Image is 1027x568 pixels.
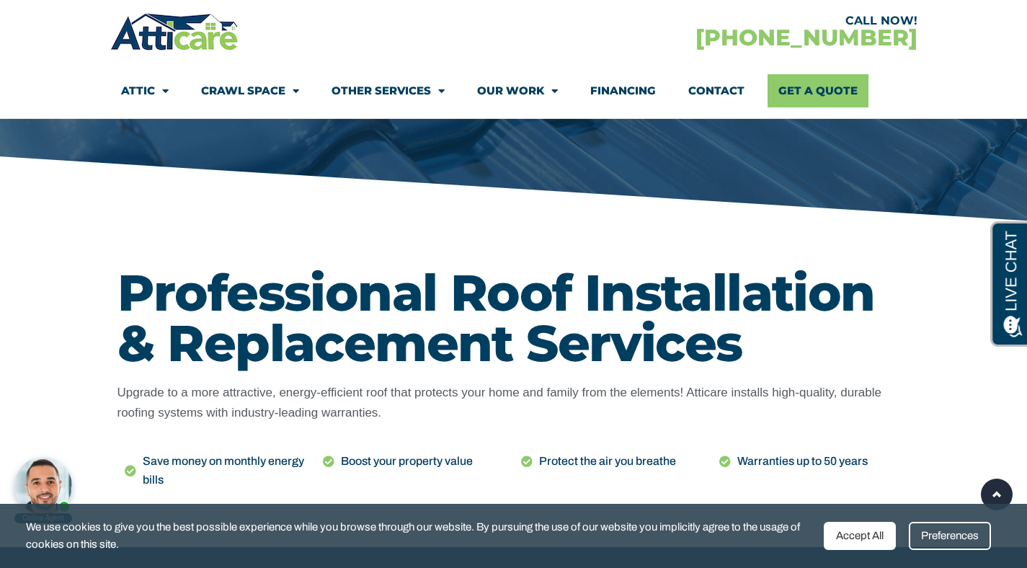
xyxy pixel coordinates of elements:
[590,74,656,107] a: Financing
[477,74,558,107] a: Our Work
[824,522,896,550] div: Accept All
[201,74,299,107] a: Crawl Space
[337,452,473,471] span: Boost your property value
[535,452,676,471] span: Protect the air you breathe
[768,74,868,107] a: Get A Quote
[26,518,813,554] span: We use cookies to give you the best possible experience while you browse through our website. By ...
[909,522,991,550] div: Preferences
[121,74,169,107] a: Attic
[121,74,907,107] nav: Menu
[514,15,917,27] div: CALL NOW!
[688,74,744,107] a: Contact
[117,383,910,423] p: Upgrade to a more attractive, energy-efficient roof that protects your home and family from the e...
[7,417,238,525] iframe: Chat Invitation
[117,267,910,368] h1: Professional Roof Installation & Replacement Services
[734,452,868,471] span: Warranties up to 50 years
[35,12,116,30] span: Opens a chat window
[332,74,445,107] a: Other Services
